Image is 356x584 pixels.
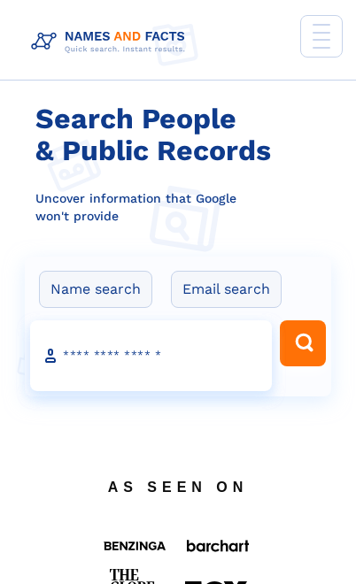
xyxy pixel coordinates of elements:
label: Email search [171,271,282,308]
img: Featured on Benzinga [104,540,166,552]
img: Featured on BarChart [187,540,249,552]
img: Logo Names and Facts [27,18,195,65]
div: Uncover information that Google won't provide [27,189,329,225]
input: search input [30,320,272,391]
label: Name search [39,271,152,308]
h1: Search People & Public Records [27,103,329,166]
span: AS SEEN ON [108,458,249,516]
button: Search Button [280,320,326,366]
